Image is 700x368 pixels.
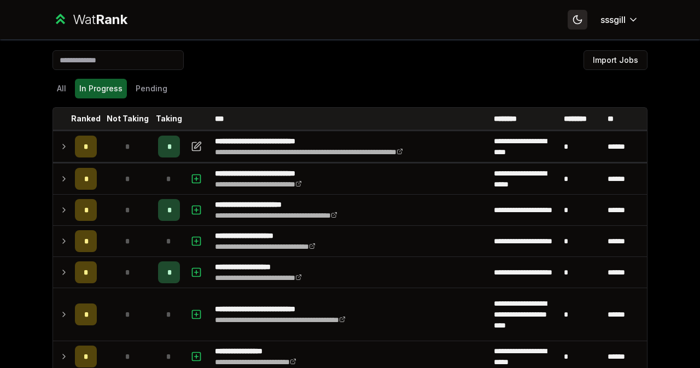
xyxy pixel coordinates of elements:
span: sssgill [600,13,626,26]
button: In Progress [75,79,127,98]
span: Rank [96,11,127,27]
button: All [52,79,71,98]
p: Taking [156,113,182,124]
a: WatRank [52,11,127,28]
button: Import Jobs [584,50,647,70]
p: Not Taking [107,113,149,124]
button: Pending [131,79,172,98]
div: Wat [73,11,127,28]
p: Ranked [71,113,101,124]
button: sssgill [592,10,647,30]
